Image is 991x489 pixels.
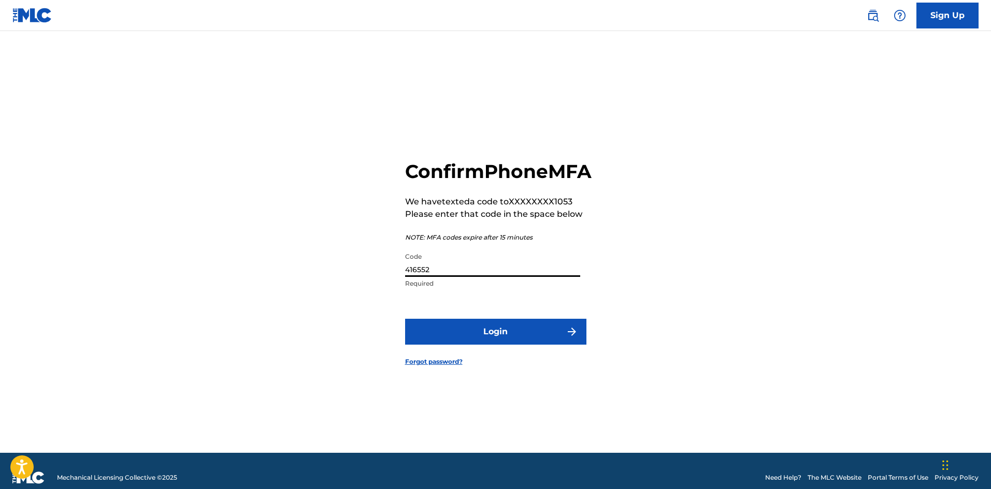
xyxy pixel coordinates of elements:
[405,357,463,366] a: Forgot password?
[405,233,592,242] p: NOTE: MFA codes expire after 15 minutes
[942,450,949,481] div: Drag
[808,473,861,482] a: The MLC Website
[405,319,586,345] button: Login
[57,473,177,482] span: Mechanical Licensing Collective © 2025
[916,3,979,28] a: Sign Up
[894,9,906,22] img: help
[405,208,592,220] p: Please enter that code in the space below
[868,473,928,482] a: Portal Terms of Use
[405,196,592,208] p: We have texted a code to XXXXXXXX1053
[765,473,801,482] a: Need Help?
[889,5,910,26] div: Help
[863,5,883,26] a: Public Search
[867,9,879,22] img: search
[405,160,592,183] h2: Confirm Phone MFA
[12,471,45,484] img: logo
[935,473,979,482] a: Privacy Policy
[405,279,580,288] p: Required
[12,8,52,23] img: MLC Logo
[939,439,991,489] iframe: Chat Widget
[566,325,578,338] img: f7272a7cc735f4ea7f67.svg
